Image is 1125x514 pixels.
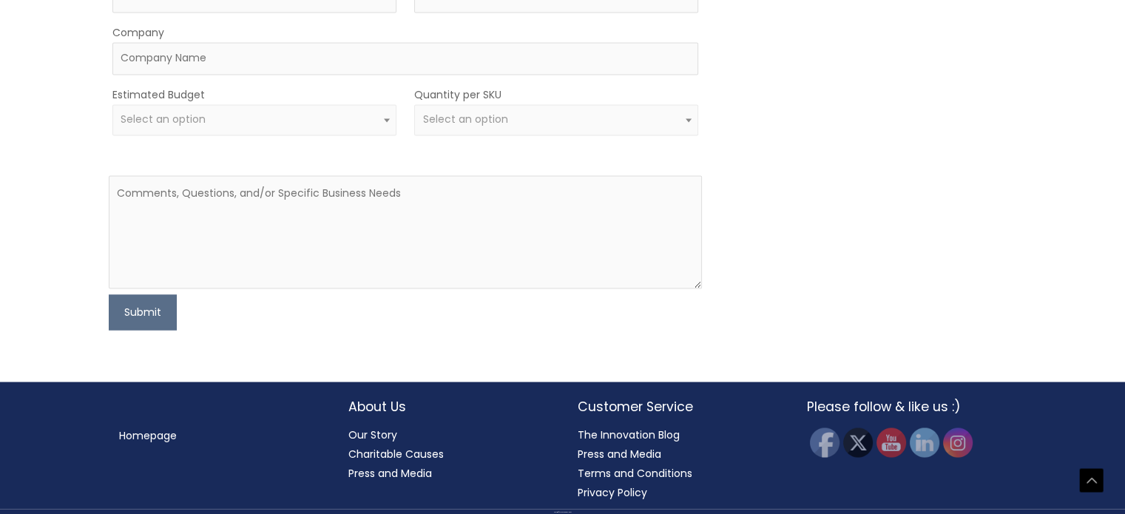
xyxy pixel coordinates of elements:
[26,511,1099,513] div: Copyright © 2025
[348,446,444,461] a: Charitable Causes
[578,427,680,442] a: The Innovation Blog
[578,465,692,480] a: Terms and Conditions
[348,465,432,480] a: Press and Media
[578,396,777,416] h2: Customer Service
[422,112,507,126] span: Select an option
[348,396,548,416] h2: About Us
[119,427,177,442] a: Homepage
[807,396,1007,416] h2: Please follow & like us :)
[121,112,206,126] span: Select an option
[810,427,839,457] img: Facebook
[578,484,647,499] a: Privacy Policy
[578,446,661,461] a: Press and Media
[414,85,501,104] label: Quantity per SKU
[112,42,698,75] input: Company Name
[109,294,177,330] button: Submit
[348,427,397,442] a: Our Story
[578,425,777,501] nav: Customer Service
[112,85,205,104] label: Estimated Budget
[119,425,319,444] nav: Menu
[843,427,873,457] img: Twitter
[112,23,164,42] label: Company
[348,425,548,482] nav: About Us
[562,511,572,512] span: Cosmetic Solutions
